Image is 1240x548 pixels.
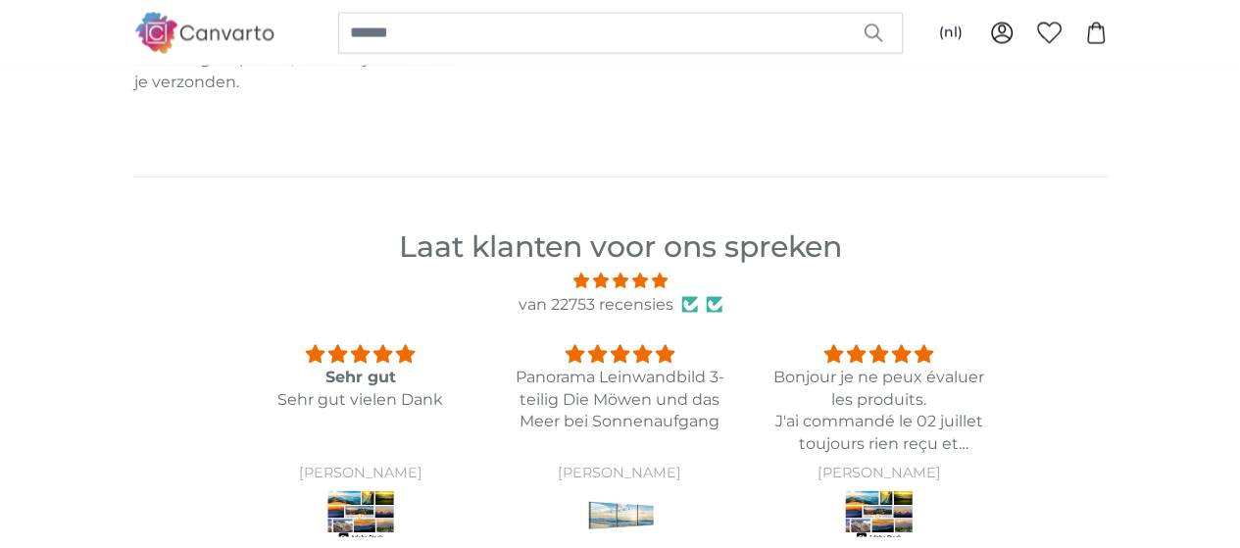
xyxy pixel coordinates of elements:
[231,269,1010,293] span: 4.82 stars
[255,388,467,410] p: Sehr gut vielen Dank
[231,224,1010,269] h2: Laat klanten voor ons spreken
[514,465,725,480] div: [PERSON_NAME]
[324,487,398,542] img: Stockfoto als Leinwandbild
[772,366,984,454] p: Bonjour je ne peux évaluer les produits. J'ai commandé le 02 juillet toujours rien reçu et aucune...
[772,465,984,480] div: [PERSON_NAME]
[583,487,657,542] img: Panorama Leinwandbild 3-teilig Die Möwen und das Meer bei Sonnenaufgang
[255,340,467,367] div: 5 stars
[514,340,725,367] div: 5 stars
[255,366,467,387] div: Sehr gut
[842,487,916,542] img: Stockfoto als Leinwandbild
[514,366,725,431] p: Panorama Leinwandbild 3-teilig Die Möwen und das Meer bei Sonnenaufgang
[923,15,978,50] button: (nl)
[772,340,984,367] div: 5 stars
[519,293,673,317] a: van 22753 recensies
[134,12,275,52] img: Canvarto
[255,465,467,480] div: [PERSON_NAME]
